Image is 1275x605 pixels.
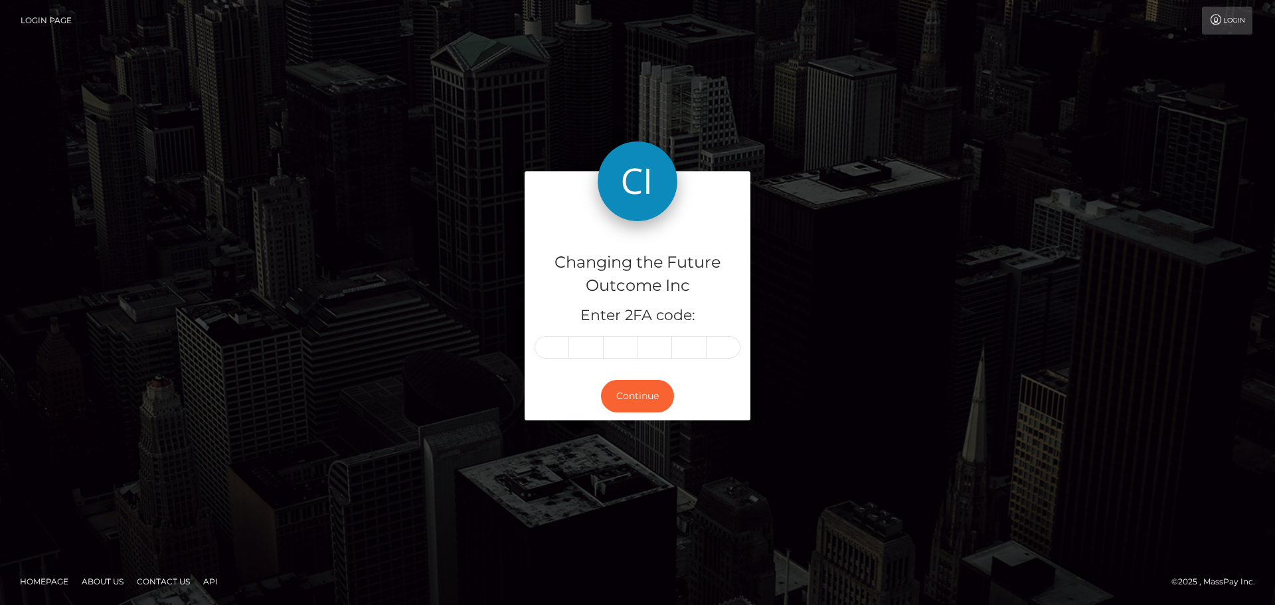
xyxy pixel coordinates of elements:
[131,571,195,592] a: Contact Us
[1171,574,1265,589] div: © 2025 , MassPay Inc.
[21,7,72,35] a: Login Page
[15,571,74,592] a: Homepage
[76,571,129,592] a: About Us
[601,380,674,412] button: Continue
[1202,7,1252,35] a: Login
[535,305,740,326] h5: Enter 2FA code:
[535,251,740,298] h4: Changing the Future Outcome Inc
[198,571,223,592] a: API
[598,141,677,221] img: Changing the Future Outcome Inc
